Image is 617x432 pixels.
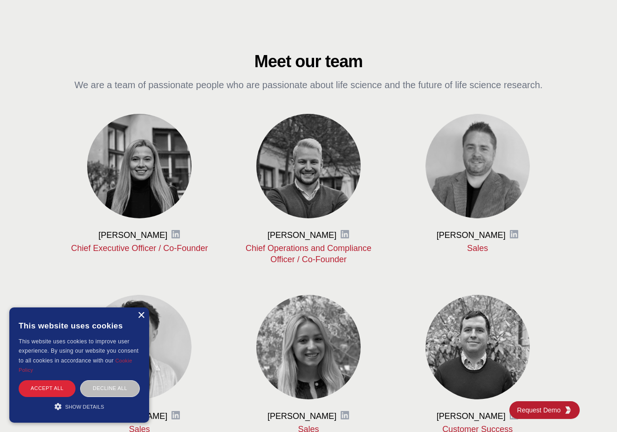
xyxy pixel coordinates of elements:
[70,52,547,71] h2: Meet our team
[256,114,361,218] img: Barney Vajda
[19,358,132,373] a: Cookie Policy
[256,295,361,399] img: Marta Pons
[267,230,336,241] h3: [PERSON_NAME]
[19,402,140,411] div: Show details
[408,243,547,254] p: Sales
[19,338,138,364] span: This website uses cookies to improve user experience. By using our website you consent to all coo...
[70,78,547,91] p: We are a team of passionate people who are passionate about life science and the future of life s...
[425,114,530,218] img: Martin Grady
[517,405,564,415] span: Request Demo
[570,387,617,432] iframe: Chat Widget
[437,230,506,241] h3: [PERSON_NAME]
[19,380,75,397] div: Accept all
[267,411,336,422] h3: [PERSON_NAME]
[87,295,192,399] img: Raffaele Martucci
[437,411,506,422] h3: [PERSON_NAME]
[425,295,530,399] img: Martin Sanitra
[87,114,192,218] img: Viktoriya Vasilenko
[70,243,209,254] p: Chief Executive Officer / Co-Founder
[80,380,140,397] div: Decline all
[98,230,167,241] h3: [PERSON_NAME]
[19,314,140,337] div: This website uses cookies
[570,387,617,432] div: Chat-Widget
[509,401,580,419] a: Request DemoKGG
[137,312,144,319] div: Close
[65,404,104,410] span: Show details
[564,406,572,414] img: KGG
[239,243,378,265] p: Chief Operations and Compliance Officer / Co-Founder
